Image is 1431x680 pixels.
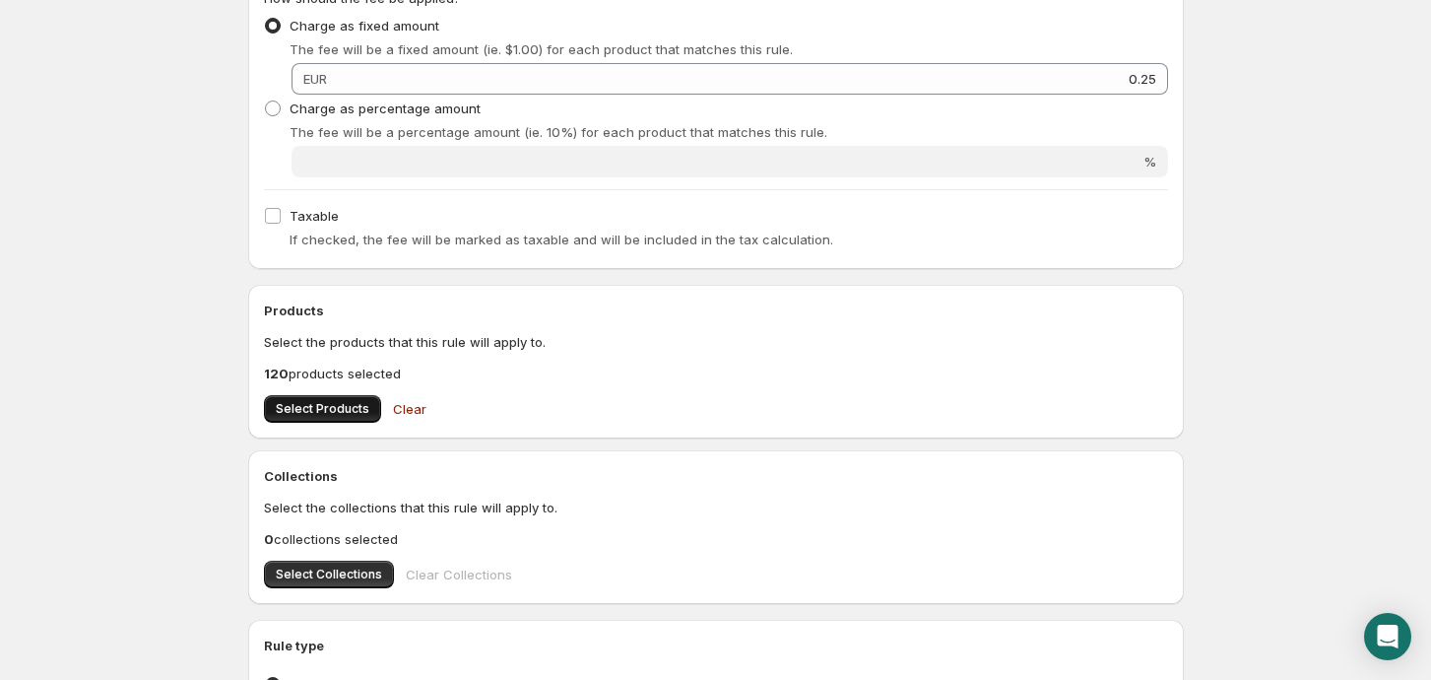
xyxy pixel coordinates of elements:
div: Open Intercom Messenger [1364,613,1411,660]
span: The fee will be a fixed amount (ie. $1.00) for each product that matches this rule. [290,41,793,57]
span: Taxable [290,208,339,224]
span: Select Collections [276,567,382,582]
button: Clear [381,389,438,429]
span: % [1143,154,1156,170]
span: Clear [393,399,426,419]
h2: Rule type [264,636,1168,655]
span: Charge as fixed amount [290,18,439,34]
p: Select the products that this rule will apply to. [264,332,1168,352]
span: Select Products [276,401,369,417]
span: EUR [303,71,327,87]
span: If checked, the fee will be marked as taxable and will be included in the tax calculation. [290,232,833,247]
p: collections selected [264,529,1168,549]
button: Select Products [264,395,381,423]
span: Charge as percentage amount [290,101,481,116]
p: The fee will be a percentage amount (ie. 10%) for each product that matches this rule. [290,122,1168,142]
p: products selected [264,364,1168,383]
b: 120 [264,366,289,381]
button: Select Collections [264,561,394,588]
h2: Products [264,301,1168,320]
p: Select the collections that this rule will apply to. [264,498,1168,517]
h2: Collections [264,466,1168,486]
b: 0 [264,531,274,547]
